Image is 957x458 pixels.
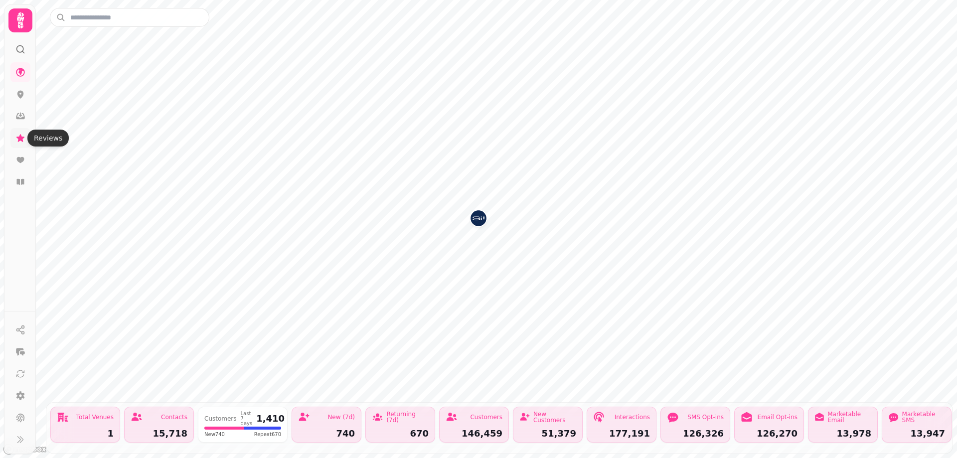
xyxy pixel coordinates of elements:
[667,429,724,438] div: 126,326
[76,414,114,420] div: Total Venues
[204,431,225,438] span: New 740
[519,429,576,438] div: 51,379
[3,444,47,455] a: Mapbox logo
[241,411,253,426] div: Last 7 days
[687,414,724,420] div: SMS Opt-ins
[131,429,187,438] div: 15,718
[161,414,187,420] div: Contacts
[471,210,486,226] button: Si!
[814,429,871,438] div: 13,978
[758,414,797,420] div: Email Opt-ins
[57,429,114,438] div: 1
[327,414,355,420] div: New (7d)
[386,411,429,423] div: Returning (7d)
[902,411,945,423] div: Marketable SMS
[298,429,355,438] div: 740
[888,429,945,438] div: 13,947
[827,411,871,423] div: Marketable Email
[254,431,281,438] span: Repeat 670
[446,429,502,438] div: 146,459
[741,429,797,438] div: 126,270
[470,414,502,420] div: Customers
[593,429,650,438] div: 177,191
[27,130,69,147] div: Reviews
[615,414,650,420] div: Interactions
[471,210,486,229] div: Map marker
[533,411,576,423] div: New Customers
[372,429,429,438] div: 670
[204,416,237,422] div: Customers
[256,414,285,423] div: 1,410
